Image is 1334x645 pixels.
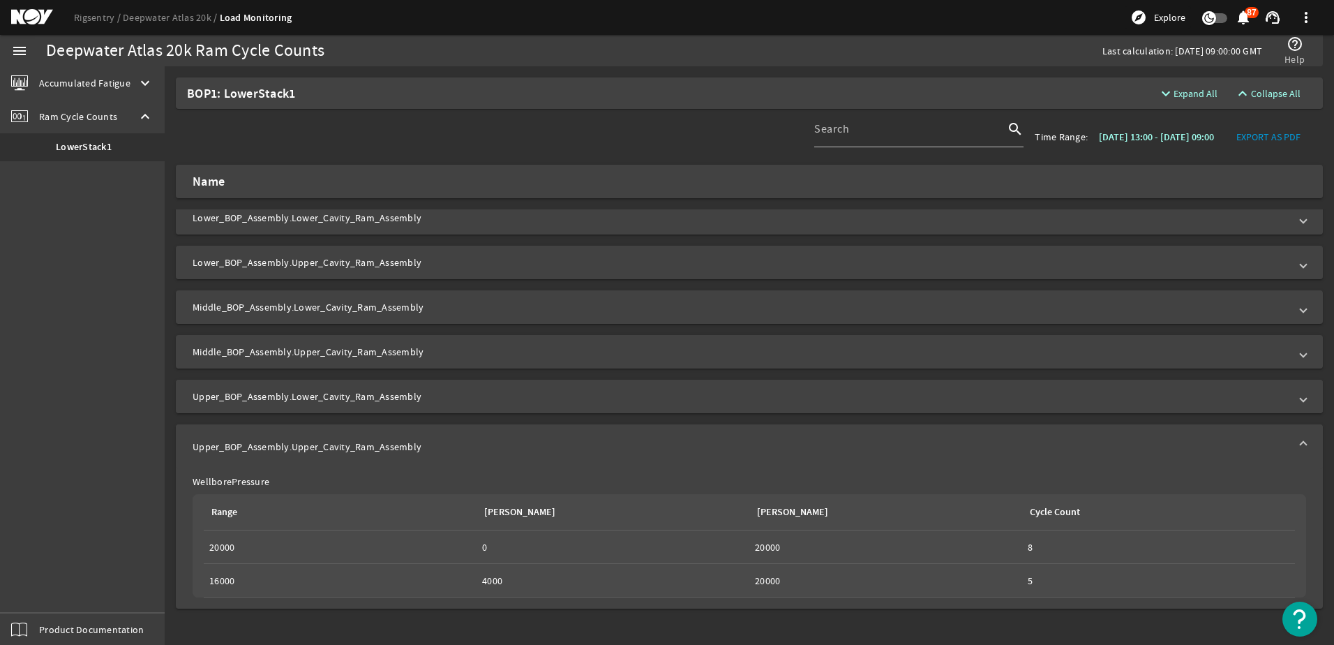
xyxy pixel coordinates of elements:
mat-panel-title: Name [193,175,1289,188]
mat-icon: keyboard_arrow_down [137,75,153,91]
button: [DATE] 13:00 - [DATE] 09:00 [1088,124,1225,149]
div: BOP1: LowerStack1 [187,77,396,109]
mat-panel-title: Middle_BOP_Assembly.Upper_Cavity_Ram_Assembly [193,345,1289,359]
span: Collapse All [1251,87,1301,101]
button: more_vert [1289,1,1323,34]
mat-expansion-panel-header: Upper_BOP_Assembly.Lower_Cavity_Ram_Assembly [176,380,1323,413]
div: Last calculation: [DATE] 09:00:00 GMT [1102,44,1262,58]
i: search [1007,121,1024,138]
div: Range [211,505,237,520]
div: 20000 [755,540,1017,554]
mat-expansion-panel-header: Middle_BOP_Assembly.Lower_Cavity_Ram_Assembly [176,290,1323,324]
div: 5 [1028,574,1289,588]
mat-label: Search [814,122,849,136]
mat-icon: expand_less [1234,85,1245,102]
mat-panel-title: Middle_BOP_Assembly.Lower_Cavity_Ram_Assembly [193,300,1289,314]
mat-icon: notifications [1235,9,1252,26]
mat-icon: explore [1130,9,1147,26]
mat-panel-title: Upper_BOP_Assembly.Upper_Cavity_Ram_Assembly [193,440,1289,454]
button: Expand All [1152,81,1224,106]
div: Upper_BOP_Assembly.Upper_Cavity_Ram_Assembly [176,469,1323,609]
div: WellborePressure [193,469,1306,494]
button: EXPORT AS PDF [1225,124,1312,149]
div: [PERSON_NAME] [482,505,738,520]
mat-panel-title: Upper_BOP_Assembly.Lower_Cavity_Ram_Assembly [193,390,1289,403]
span: Ram Cycle Counts [39,110,117,124]
mat-icon: menu [11,43,28,59]
div: Time Range: [1035,130,1088,144]
mat-panel-title: Lower_BOP_Assembly.Upper_Cavity_Ram_Assembly [193,255,1289,269]
button: 87 [1236,10,1250,25]
b: [DATE] 13:00 - [DATE] 09:00 [1099,131,1214,144]
div: Range [209,505,465,520]
mat-expansion-panel-header: Upper_BOP_Assembly.Upper_Cavity_Ram_Assembly [176,424,1323,469]
b: LowerStack1 [56,140,112,154]
span: Product Documentation [39,623,144,637]
div: Cycle Count [1030,505,1080,520]
span: Help [1284,52,1305,66]
a: Deepwater Atlas 20k [123,11,220,24]
input: Search [814,126,1004,143]
div: 4000 [482,574,744,588]
div: 8 [1028,540,1289,554]
div: [PERSON_NAME] [755,505,1011,520]
div: 20000 [755,574,1017,588]
div: Cycle Count [1028,505,1284,520]
mat-expansion-panel-header: Lower_BOP_Assembly.Upper_Cavity_Ram_Assembly [176,246,1323,279]
mat-icon: expand_more [1157,85,1169,102]
button: Open Resource Center [1282,602,1317,637]
div: 16000 [209,574,471,588]
mat-expansion-panel-header: Name [176,165,1323,198]
mat-icon: help_outline [1287,36,1303,52]
div: 20000 [209,540,471,554]
span: EXPORT AS PDF [1236,130,1301,144]
mat-icon: keyboard_arrow_up [137,108,153,125]
mat-icon: support_agent [1264,9,1281,26]
mat-panel-title: Lower_BOP_Assembly.Lower_Cavity_Ram_Assembly [193,211,1289,225]
span: Explore [1154,10,1185,24]
span: Expand All [1174,87,1217,101]
mat-expansion-panel-header: Lower_BOP_Assembly.Lower_Cavity_Ram_Assembly [176,201,1323,235]
div: Deepwater Atlas 20k Ram Cycle Counts [46,44,324,58]
div: [PERSON_NAME] [757,505,828,520]
div: [PERSON_NAME] [484,505,555,520]
mat-expansion-panel-header: Middle_BOP_Assembly.Upper_Cavity_Ram_Assembly [176,335,1323,369]
button: Explore [1125,6,1191,29]
a: Rigsentry [74,11,123,24]
div: 0 [482,540,744,554]
a: Load Monitoring [220,11,292,24]
span: Accumulated Fatigue [39,76,130,90]
button: Collapse All [1229,81,1306,106]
